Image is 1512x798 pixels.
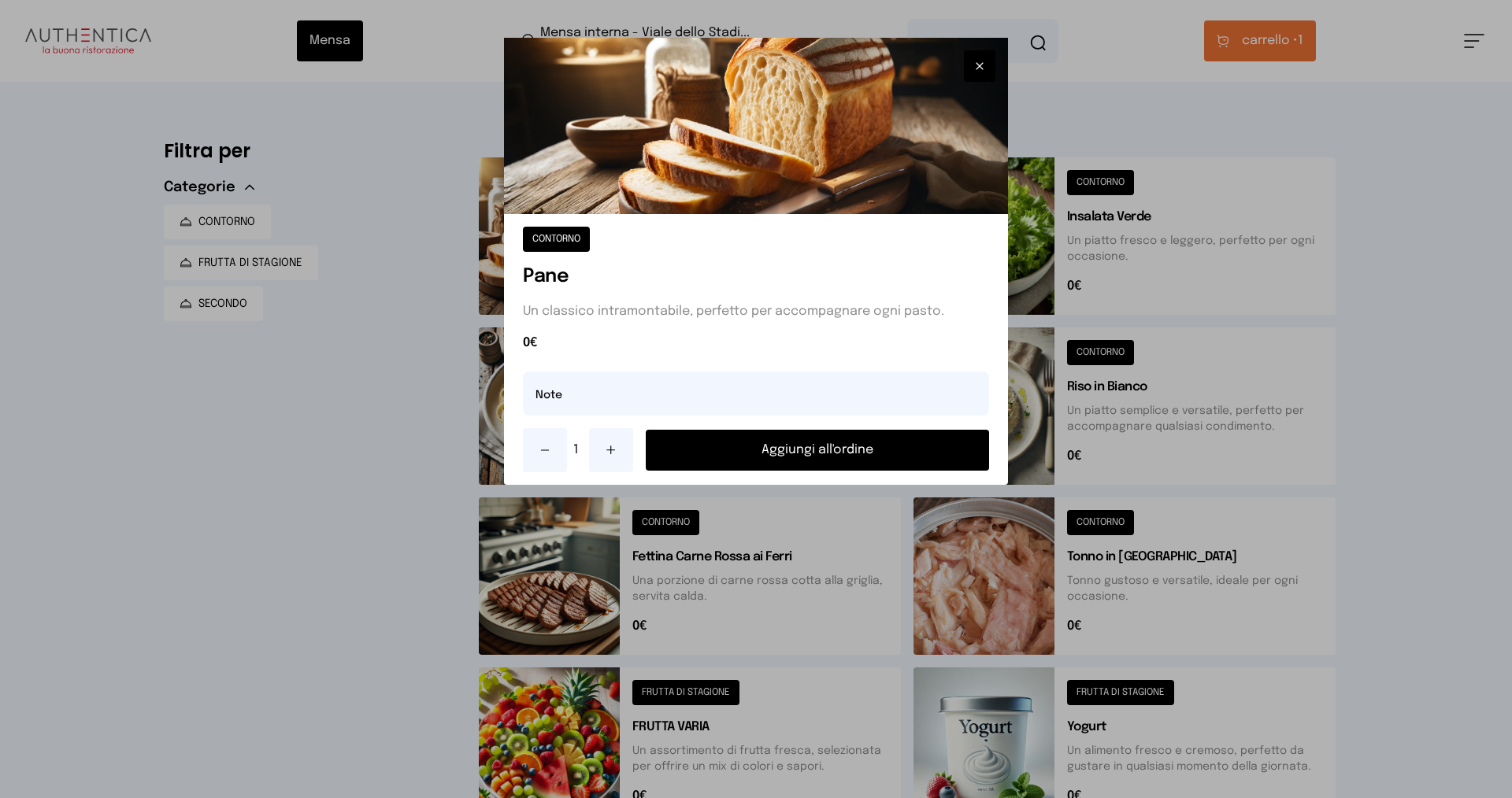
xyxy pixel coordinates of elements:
[573,441,583,460] span: 1
[504,38,1008,214] img: Pane
[523,227,590,252] button: CONTORNO
[523,334,989,353] span: 0€
[646,430,989,471] button: Aggiungi all'ordine
[523,264,989,290] h1: Pane
[523,302,989,321] p: Un classico intramontabile, perfetto per accompagnare ogni pasto.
